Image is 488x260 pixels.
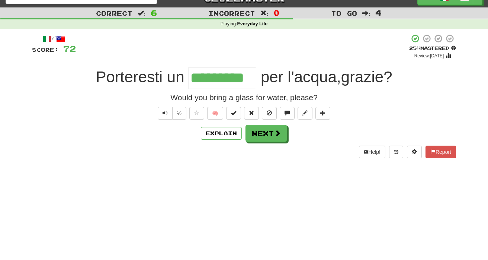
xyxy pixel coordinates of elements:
[389,146,403,158] button: Round history (alt+y)
[63,44,76,53] span: 72
[262,107,277,120] button: Ignore sentence (alt+i)
[362,10,370,16] span: :
[32,34,76,43] div: /
[273,8,280,17] span: 0
[158,107,173,120] button: Play sentence audio (ctl+space)
[331,9,357,17] span: To go
[138,10,146,16] span: :
[151,8,157,17] span: 6
[208,9,255,17] span: Incorrect
[32,92,456,103] div: Would you bring a glass for water, please?
[32,47,59,53] span: Score:
[201,127,242,140] button: Explain
[172,107,186,120] button: ½
[260,10,269,16] span: :
[315,107,330,120] button: Add to collection (alt+a)
[414,53,444,58] small: Review: [DATE]
[167,68,184,86] span: un
[207,107,223,120] button: 🧠
[96,9,132,17] span: Correct
[288,68,337,86] span: l'acqua
[244,107,259,120] button: Reset to 0% Mastered (alt+r)
[359,146,385,158] button: Help!
[156,107,186,120] div: Text-to-speech controls
[189,107,204,120] button: Favorite sentence (alt+f)
[261,68,283,86] span: per
[237,21,267,26] strong: Everyday Life
[226,107,241,120] button: Set this sentence to 100% Mastered (alt+m)
[426,146,456,158] button: Report
[375,8,382,17] span: 4
[280,107,295,120] button: Discuss sentence (alt+u)
[256,68,392,86] span: , ?
[409,45,456,52] div: Mastered
[409,45,420,51] span: 25 %
[96,68,163,86] span: Porteresti
[245,125,287,142] button: Next
[341,68,383,86] span: grazie
[298,107,312,120] button: Edit sentence (alt+d)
